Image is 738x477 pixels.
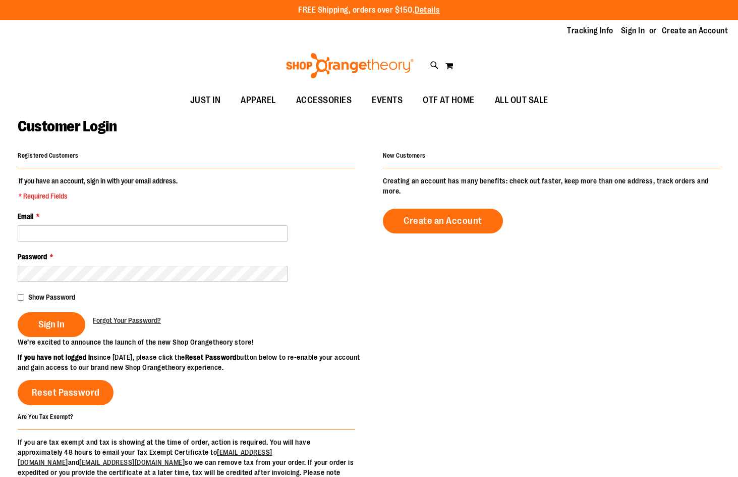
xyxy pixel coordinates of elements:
span: Sign In [38,319,65,330]
a: Create an Account [662,25,728,36]
span: Forgot Your Password? [93,316,161,324]
strong: New Customers [383,152,426,159]
span: ACCESSORIES [296,89,352,112]
span: Email [18,212,33,220]
a: Reset Password [18,380,113,405]
p: Creating an account has many benefits: check out faster, keep more than one address, track orders... [383,176,720,196]
p: FREE Shipping, orders over $150. [298,5,440,16]
strong: Are You Tax Exempt? [18,413,74,420]
span: ALL OUT SALE [495,89,548,112]
span: Create an Account [404,215,482,226]
span: Show Password [28,293,75,301]
span: * Required Fields [19,191,178,201]
strong: If you have not logged in [18,353,94,361]
p: We’re excited to announce the launch of the new Shop Orangetheory store! [18,337,369,347]
strong: Reset Password [185,353,237,361]
span: OTF AT HOME [423,89,475,112]
legend: If you have an account, sign in with your email address. [18,176,179,201]
a: Tracking Info [567,25,613,36]
strong: Registered Customers [18,152,78,159]
img: Shop Orangetheory [285,53,415,78]
span: Password [18,253,47,261]
span: JUST IN [190,89,221,112]
span: Reset Password [32,387,100,398]
a: Details [415,6,440,15]
p: since [DATE], please click the button below to re-enable your account and gain access to our bran... [18,352,369,372]
button: Sign In [18,312,85,337]
a: Create an Account [383,209,503,233]
span: APPAREL [241,89,276,112]
a: Forgot Your Password? [93,315,161,325]
a: Sign In [621,25,645,36]
span: Customer Login [18,118,117,135]
a: [EMAIL_ADDRESS][DOMAIN_NAME] [79,458,185,466]
span: EVENTS [372,89,403,112]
